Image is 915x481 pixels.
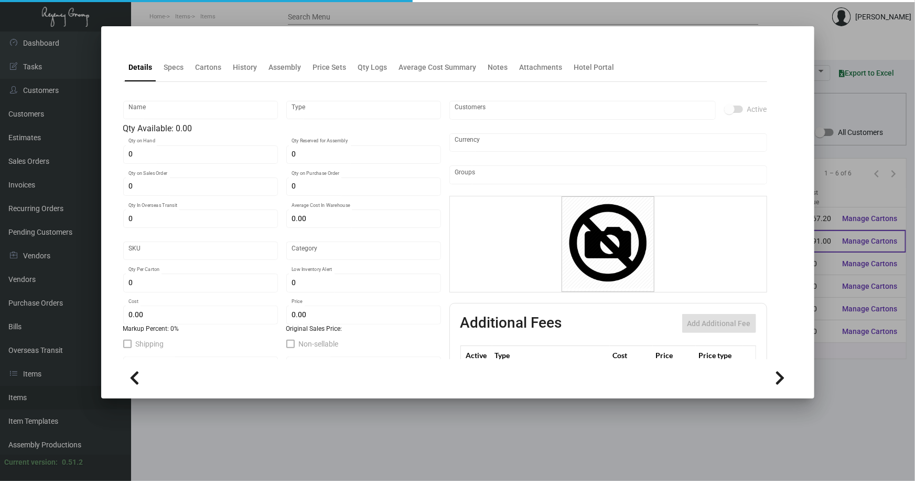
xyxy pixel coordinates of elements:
[687,319,751,328] span: Add Additional Fee
[460,314,562,333] h2: Additional Fees
[399,62,477,73] div: Average Cost Summary
[492,346,610,364] th: Type
[129,62,153,73] div: Details
[62,457,83,468] div: 0.51.2
[696,346,743,364] th: Price type
[520,62,563,73] div: Attachments
[682,314,756,333] button: Add Additional Fee
[488,62,508,73] div: Notes
[4,457,58,468] div: Current version:
[455,106,710,114] input: Add new..
[653,346,696,364] th: Price
[123,122,441,135] div: Qty Available: 0.00
[313,62,347,73] div: Price Sets
[196,62,222,73] div: Cartons
[574,62,615,73] div: Hotel Portal
[747,103,767,116] span: Active
[358,62,387,73] div: Qty Logs
[610,346,653,364] th: Cost
[269,62,302,73] div: Assembly
[460,346,492,364] th: Active
[164,62,184,73] div: Specs
[233,62,257,73] div: History
[299,338,339,350] span: Non-sellable
[136,338,164,350] span: Shipping
[455,171,761,179] input: Add new..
